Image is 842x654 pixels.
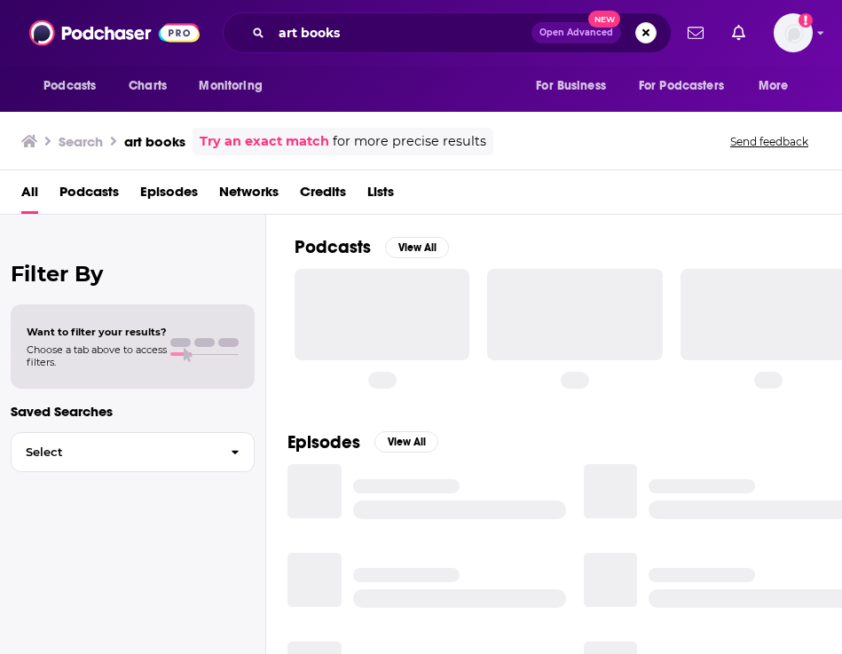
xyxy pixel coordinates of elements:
[367,177,394,214] a: Lists
[287,431,360,453] h2: Episodes
[27,343,167,368] span: Choose a tab above to access filters.
[333,131,486,152] span: for more precise results
[300,177,346,214] a: Credits
[774,13,813,52] button: Show profile menu
[539,28,613,37] span: Open Advanced
[725,18,752,48] a: Show notifications dropdown
[140,177,198,214] a: Episodes
[774,13,813,52] img: User Profile
[117,69,177,103] a: Charts
[759,74,789,98] span: More
[295,236,371,258] h2: Podcasts
[29,16,200,50] img: Podchaser - Follow, Share and Rate Podcasts
[295,236,449,258] a: PodcastsView All
[124,133,185,150] h3: art books
[531,22,621,43] button: Open AdvancedNew
[186,69,285,103] button: open menu
[588,11,620,28] span: New
[43,74,96,98] span: Podcasts
[200,131,329,152] a: Try an exact match
[199,74,262,98] span: Monitoring
[11,432,255,472] button: Select
[385,237,449,258] button: View All
[12,446,216,458] span: Select
[639,74,724,98] span: For Podcasters
[223,12,672,53] div: Search podcasts, credits, & more...
[11,403,255,420] p: Saved Searches
[27,326,167,338] span: Want to filter your results?
[627,69,750,103] button: open menu
[59,177,119,214] a: Podcasts
[374,431,438,453] button: View All
[11,261,255,287] h2: Filter By
[774,13,813,52] span: Logged in as PUPPublicity
[31,69,119,103] button: open menu
[536,74,606,98] span: For Business
[287,431,438,453] a: EpisodesView All
[523,69,628,103] button: open menu
[59,133,103,150] h3: Search
[799,13,813,28] svg: Add a profile image
[129,74,167,98] span: Charts
[271,19,531,47] input: Search podcasts, credits, & more...
[21,177,38,214] a: All
[681,18,711,48] a: Show notifications dropdown
[746,69,811,103] button: open menu
[219,177,279,214] a: Networks
[725,134,814,149] button: Send feedback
